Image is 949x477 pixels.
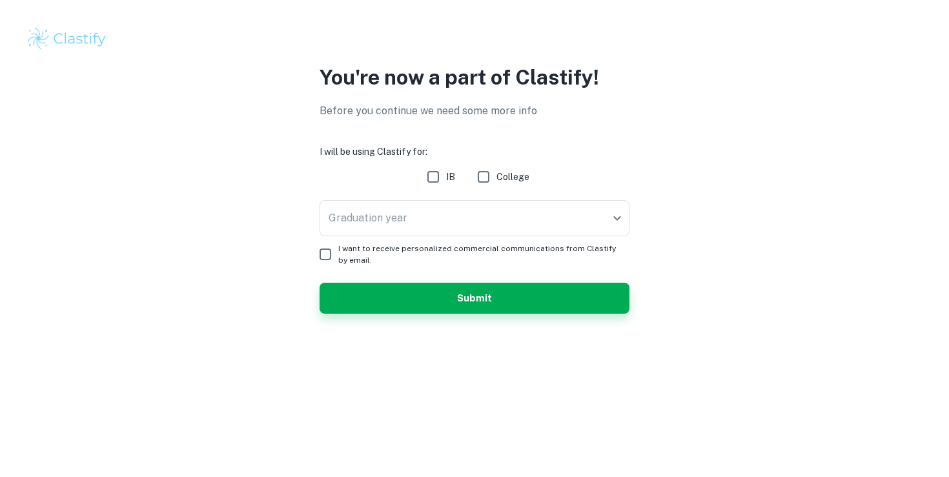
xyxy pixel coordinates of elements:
[496,170,529,184] span: College
[320,103,629,119] p: Before you continue we need some more info
[320,283,629,314] button: Submit
[320,145,629,159] h6: I will be using Clastify for:
[320,62,629,93] p: You're now a part of Clastify!
[26,26,923,52] a: Clastify logo
[26,26,108,52] img: Clastify logo
[446,170,455,184] span: IB
[338,243,619,266] span: I want to receive personalized commercial communications from Clastify by email.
